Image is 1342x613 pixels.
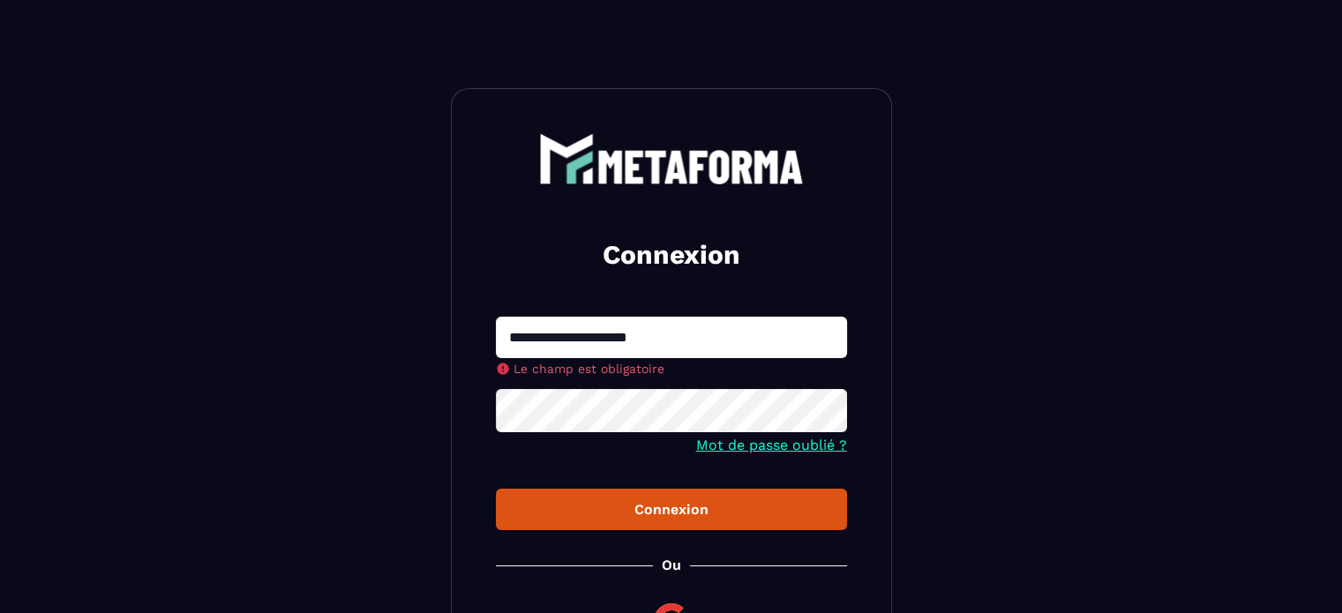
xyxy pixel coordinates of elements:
a: Mot de passe oublié ? [696,437,847,453]
img: logo [539,133,804,184]
span: Le champ est obligatoire [514,362,664,376]
p: Ou [662,557,681,573]
h2: Connexion [517,237,826,273]
div: Connexion [510,501,833,518]
button: Connexion [496,489,847,530]
a: logo [496,133,847,184]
